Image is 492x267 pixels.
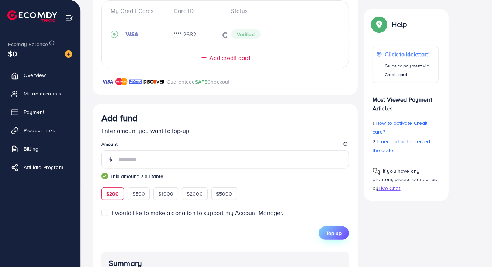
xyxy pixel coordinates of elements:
span: Live Chat [378,184,400,192]
img: Popup guide [373,168,380,175]
span: How to activate Credit card? [373,119,428,136]
a: Billing [6,141,75,156]
img: brand [143,77,165,86]
span: I tried but not received the code. [373,138,430,154]
p: Help [392,20,407,29]
span: SAFE [195,78,208,85]
p: Guide to payment via Credit card [385,62,434,79]
span: I would like to make a donation to support my Account Manager. [112,209,284,217]
div: Card ID [168,7,225,15]
img: logo [7,10,57,22]
img: guide [101,173,108,179]
iframe: Chat [461,234,486,261]
p: Click to kickstart! [385,50,434,59]
img: brand [101,77,114,86]
span: $500 [132,190,145,197]
img: Popup guide [373,18,386,31]
p: 2. [373,137,439,155]
p: Guaranteed Checkout [167,77,230,86]
h3: Add fund [101,113,138,123]
a: Payment [6,105,75,119]
span: Top up [326,229,342,237]
span: Billing [24,145,38,152]
p: Most Viewed Payment Articles [373,89,439,113]
span: $200 [106,190,119,197]
span: Ecomdy Balance [8,41,48,48]
span: Product Links [24,127,55,134]
span: $2000 [187,190,203,197]
span: Affiliate Program [24,164,63,171]
p: 1. [373,119,439,136]
img: brand [115,77,128,86]
span: Add credit card [209,54,250,62]
a: Product Links [6,123,75,138]
a: Affiliate Program [6,160,75,175]
p: Enter amount you want to top-up [101,126,349,135]
div: My Credit Cards [111,7,168,15]
span: My ad accounts [24,90,61,97]
img: image [65,50,72,58]
span: Overview [24,71,46,79]
button: Top up [319,226,349,240]
span: Payment [24,108,44,116]
span: $5000 [216,190,232,197]
img: brand [129,77,142,86]
div: Status [225,7,340,15]
a: Overview [6,68,75,82]
legend: Amount [101,141,349,150]
span: $0 [8,48,17,59]
span: $1000 [158,190,173,197]
img: menu [65,14,73,22]
small: This amount is suitable [101,172,349,180]
a: My ad accounts [6,86,75,101]
span: If you have any problem, please contact us by [373,167,437,192]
